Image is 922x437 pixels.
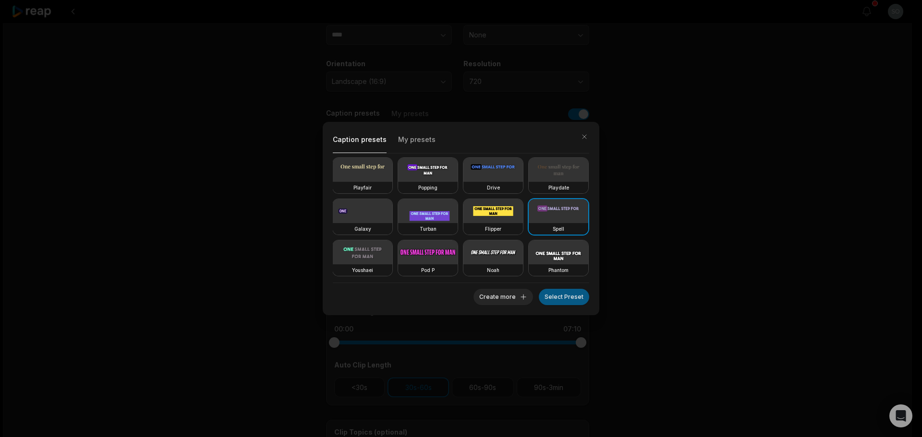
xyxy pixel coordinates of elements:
button: Select Preset [539,289,589,305]
h3: Popping [418,184,437,191]
h3: Flipper [485,225,501,233]
h3: Drive [487,184,500,191]
h3: Noah [487,266,499,274]
h3: Playdate [548,184,569,191]
a: Create more [473,291,533,301]
h3: Phantom [548,266,569,274]
button: My presets [398,132,436,153]
h3: Youshaei [352,266,373,274]
h3: Spell [553,225,564,233]
h3: Galaxy [354,225,371,233]
h3: Pod P [421,266,435,274]
button: Caption presets [333,132,387,153]
div: Open Intercom Messenger [889,404,912,427]
h3: Turban [420,225,437,233]
button: Create more [473,289,533,305]
h3: Playfair [353,184,372,191]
